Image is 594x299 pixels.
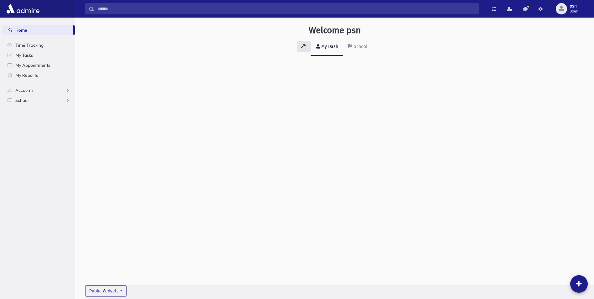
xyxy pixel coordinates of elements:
[343,38,372,56] a: School
[3,70,75,80] a: My Reports
[15,62,50,68] span: My Appointments
[353,44,367,49] div: School
[320,44,338,49] div: My Dash
[311,38,343,56] a: My Dash
[5,3,41,15] img: AdmirePro
[15,52,33,58] span: My Tasks
[570,9,578,14] span: User
[15,87,34,93] span: Accounts
[15,97,28,103] span: School
[15,72,38,78] span: My Reports
[570,4,578,9] span: psn
[3,40,75,50] a: Time Tracking
[94,3,479,14] input: Search
[15,27,27,33] span: Home
[15,42,44,48] span: Time Tracking
[85,285,127,296] button: Public Widgets
[3,95,75,105] a: School
[3,85,75,95] a: Accounts
[309,25,361,36] h3: Welcome psn
[3,25,73,35] a: Home
[3,60,75,70] a: My Appointments
[3,50,75,60] a: My Tasks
